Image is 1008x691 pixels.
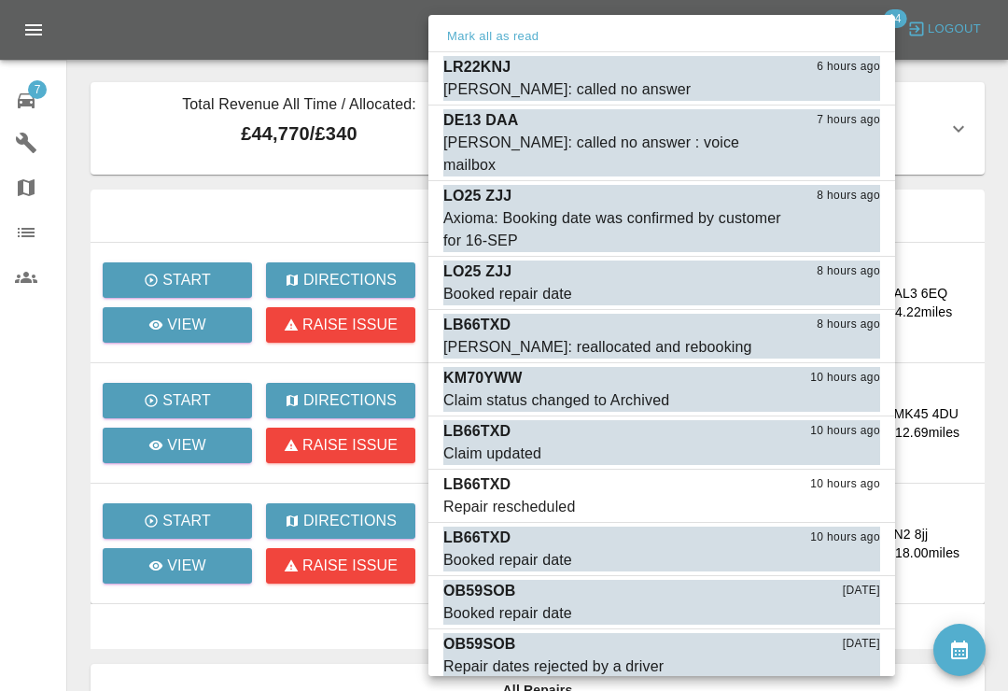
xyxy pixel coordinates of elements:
span: 7 hours ago [817,111,880,130]
span: 10 hours ago [810,475,880,494]
p: DE13 DAA [443,109,518,132]
span: 8 hours ago [817,262,880,281]
div: [PERSON_NAME]: called no answer : voice mailbox [443,132,787,176]
p: LR22KNJ [443,56,511,78]
span: 8 hours ago [817,316,880,334]
div: Booked repair date [443,283,572,305]
p: KM70YWW [443,367,523,389]
p: LB66TXD [443,420,511,443]
span: 6 hours ago [817,58,880,77]
p: LB66TXD [443,473,511,496]
div: Repair dates rejected by a driver [443,656,664,678]
p: LB66TXD [443,527,511,549]
p: LO25 ZJJ [443,185,511,207]
span: [DATE] [843,635,880,654]
div: Repair rescheduled [443,496,575,518]
span: 10 hours ago [810,369,880,388]
div: [PERSON_NAME]: reallocated and rebooking [443,336,752,359]
p: OB59SOB [443,633,516,656]
p: LO25 ZJJ [443,261,511,283]
div: [PERSON_NAME]: called no answer [443,78,691,101]
p: LB66TXD [443,314,511,336]
p: OB59SOB [443,580,516,602]
div: Booked repair date [443,602,572,625]
span: 8 hours ago [817,187,880,205]
div: Axioma: Booking date was confirmed by customer for 16-SEP [443,207,787,252]
div: Claim status changed to Archived [443,389,669,412]
span: 10 hours ago [810,422,880,441]
span: 10 hours ago [810,529,880,547]
div: Claim updated [443,443,541,465]
button: Mark all as read [443,26,542,48]
div: Booked repair date [443,549,572,571]
span: [DATE] [843,582,880,600]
